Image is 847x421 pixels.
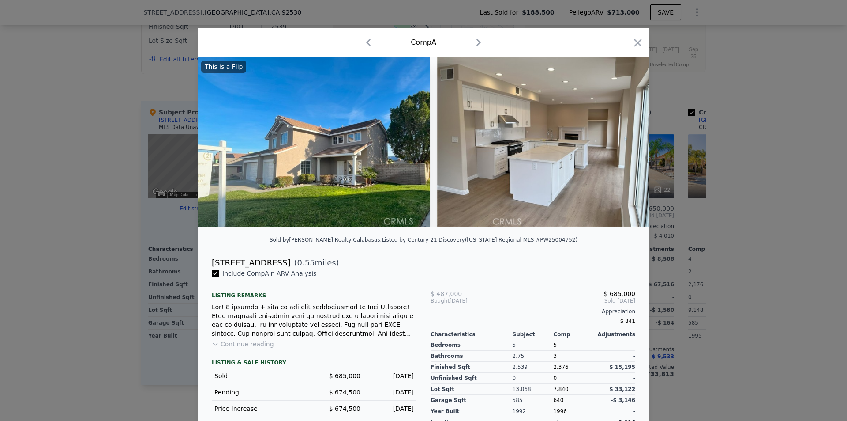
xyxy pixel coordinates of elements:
[431,290,462,297] span: $ 487,000
[431,331,513,338] div: Characteristics
[382,237,577,243] div: Listed by Century 21 Discovery ([US_STATE] Regional MLS #PW25004752)
[329,389,360,396] span: $ 674,500
[270,237,382,243] div: Sold by [PERSON_NAME] Realty Calabasas .
[609,364,635,370] span: $ 15,195
[212,359,416,368] div: LISTING & SALE HISTORY
[513,373,554,384] div: 0
[513,406,554,417] div: 1992
[553,397,563,403] span: 640
[553,386,568,392] span: 7,840
[513,351,554,362] div: 2.75
[431,340,513,351] div: Bedrooms
[594,406,635,417] div: -
[329,405,360,412] span: $ 674,500
[431,395,513,406] div: Garage Sqft
[329,372,360,379] span: $ 685,000
[553,364,568,370] span: 2,376
[212,340,274,349] button: Continue reading
[609,386,635,392] span: $ 33,122
[212,257,290,269] div: [STREET_ADDRESS]
[214,372,307,380] div: Sold
[297,258,315,267] span: 0.55
[431,351,513,362] div: Bathrooms
[367,372,414,380] div: [DATE]
[214,404,307,413] div: Price Increase
[431,406,513,417] div: Year Built
[553,351,594,362] div: 3
[219,270,320,277] span: Include Comp A in ARV Analysis
[513,362,554,373] div: 2,539
[553,331,594,338] div: Comp
[513,331,554,338] div: Subject
[553,342,557,348] span: 5
[620,318,635,324] span: $ 841
[431,384,513,395] div: Lot Sqft
[611,397,635,403] span: -$ 3,146
[553,375,557,381] span: 0
[367,388,414,397] div: [DATE]
[513,340,554,351] div: 5
[201,61,246,73] div: This is a Flip
[594,331,635,338] div: Adjustments
[431,362,513,373] div: Finished Sqft
[198,57,430,227] img: Property Img
[367,404,414,413] div: [DATE]
[594,340,635,351] div: -
[212,285,416,299] div: Listing remarks
[212,303,416,338] div: Lor! 8 ipsumdo + sita co adi elit seddoeiusmod te Inci Utlabore! Etdo magnaali eni-admin veni qu ...
[604,290,635,297] span: $ 685,000
[431,297,450,304] span: Bought
[437,57,663,227] img: Property Img
[553,406,594,417] div: 1996
[290,257,339,269] span: ( miles)
[513,384,554,395] div: 13,068
[214,388,307,397] div: Pending
[594,373,635,384] div: -
[594,351,635,362] div: -
[513,395,554,406] div: 585
[499,297,635,304] span: Sold [DATE]
[411,37,436,48] div: Comp A
[431,297,499,304] div: [DATE]
[431,308,635,315] div: Appreciation
[431,373,513,384] div: Unfinished Sqft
